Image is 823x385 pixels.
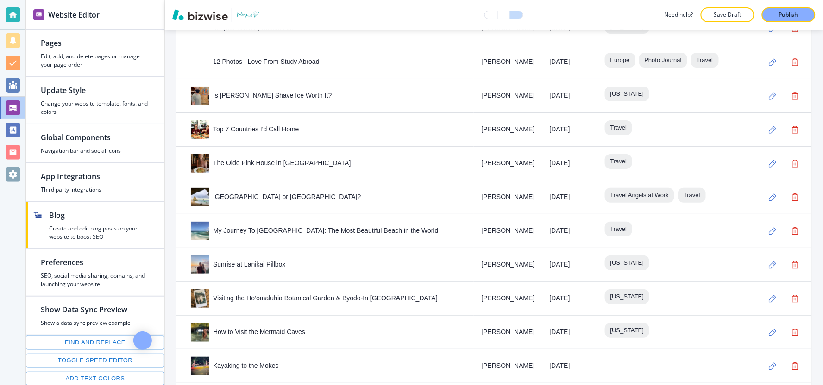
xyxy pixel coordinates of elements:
[191,188,209,206] img: d90313f974abe4474bbb14a6d7ef32d0.webp
[605,123,633,132] span: Travel
[26,249,164,296] button: PreferencesSEO, social media sharing, domains, and launching your website.
[542,180,597,214] td: [DATE]
[542,147,597,180] td: [DATE]
[41,99,150,116] h4: Change your website template, fonts, and colors
[474,79,542,113] td: [PERSON_NAME]
[605,157,633,166] span: Travel
[474,282,542,316] td: [PERSON_NAME]
[41,52,150,69] h4: Edit, add, and delete pages or manage your page order
[41,304,131,315] h2: Show Data Sync Preview
[542,45,597,79] td: [DATE]
[26,335,164,350] button: Find and replace
[605,224,633,234] span: Travel
[542,113,597,147] td: [DATE]
[41,37,150,49] h2: Pages
[191,53,466,71] div: 12 Photos I Love From Study Abroad
[41,272,150,288] h4: SEO, social media sharing, domains, and launching your website.
[236,11,261,19] img: Your Logo
[191,222,466,240] div: My Journey To [GEOGRAPHIC_DATA]: The Most Beautiful Beach in the World
[191,289,466,308] div: Visiting the Ho’omaluhia Botanical Garden & Byodo-In [GEOGRAPHIC_DATA]
[542,349,597,383] td: [DATE]
[191,222,209,240] img: f7d6244b846f3cf462206c22cd6db9fc.webp
[191,323,466,342] div: How to Visit the Mermaid Caves
[605,326,649,335] span: [US_STATE]
[605,258,649,267] span: [US_STATE]
[48,9,100,20] h2: Website Editor
[639,56,687,65] span: Photo Journal
[41,319,131,327] h4: Show a data sync preview example
[701,7,754,22] button: Save Draft
[191,120,209,139] img: 2c19d336e0fa97f2ed3f609255ca9b62.webp
[191,87,466,105] div: Is [PERSON_NAME] Shave Ice Worth It?
[49,210,150,221] h2: Blog
[474,113,542,147] td: [PERSON_NAME]
[474,349,542,383] td: [PERSON_NAME]
[41,132,150,143] h2: Global Components
[605,191,674,200] span: Travel Angels at Work
[49,224,150,241] h4: Create and edit blog posts on your website to boost SEO
[41,147,150,155] h4: Navigation bar and social icons
[474,316,542,349] td: [PERSON_NAME]
[191,357,466,375] div: Kayaking to the Mokes
[191,53,209,71] img: 75a629072e6484b4040b8addc89d7ddf.webp
[41,186,150,194] h4: Third party integrations
[191,357,209,375] img: 8eb85f1b8a90508736f2f5242bf1f469.webp
[191,87,209,105] img: b1653ceefcc633453c409619a5b98101.webp
[542,316,597,349] td: [DATE]
[41,85,150,96] h2: Update Style
[191,289,209,308] img: 609f5a022c20c09f38baf4ef80e42c4e.webp
[713,11,742,19] p: Save Draft
[26,124,164,162] button: Global ComponentsNavigation bar and social icons
[605,292,649,301] span: [US_STATE]
[26,163,164,201] button: App IntegrationsThird party integrations
[542,282,597,316] td: [DATE]
[26,297,145,335] button: Show Data Sync PreviewShow a data sync preview example
[542,214,597,248] td: [DATE]
[191,255,209,274] img: eddd2b14c93b31930e68c126d8a71d5a.webp
[191,154,209,173] img: 214a8892109e4f1712ba9e53992398d3.webp
[691,56,719,65] span: Travel
[191,154,466,173] div: The Olde Pink House in [GEOGRAPHIC_DATA]
[605,89,649,99] span: [US_STATE]
[26,202,164,248] button: BlogCreate and edit blog posts on your website to boost SEO
[191,188,466,206] div: [GEOGRAPHIC_DATA] or [GEOGRAPHIC_DATA]?
[41,257,150,268] h2: Preferences
[33,9,44,20] img: editor icon
[542,248,597,282] td: [DATE]
[779,11,798,19] p: Publish
[26,77,164,124] button: Update StyleChange your website template, fonts, and colors
[474,214,542,248] td: [PERSON_NAME]
[191,255,466,274] div: Sunrise at Lanikai Pillbox
[191,323,209,342] img: 2d4b5316b4357c1e4d872dcea6878bb0.webp
[191,120,466,139] div: Top 7 Countries I'd Call Home
[762,7,816,22] button: Publish
[678,191,706,200] span: Travel
[26,30,164,76] button: PagesEdit, add, and delete pages or manage your page order
[665,11,693,19] h3: Need help?
[474,147,542,180] td: [PERSON_NAME]
[172,9,228,20] img: Bizwise Logo
[542,79,597,113] td: [DATE]
[474,180,542,214] td: [PERSON_NAME]
[474,248,542,282] td: [PERSON_NAME]
[41,171,150,182] h2: App Integrations
[26,354,164,368] button: Toggle speed editor
[605,56,635,65] span: Europe
[474,45,542,79] td: [PERSON_NAME]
